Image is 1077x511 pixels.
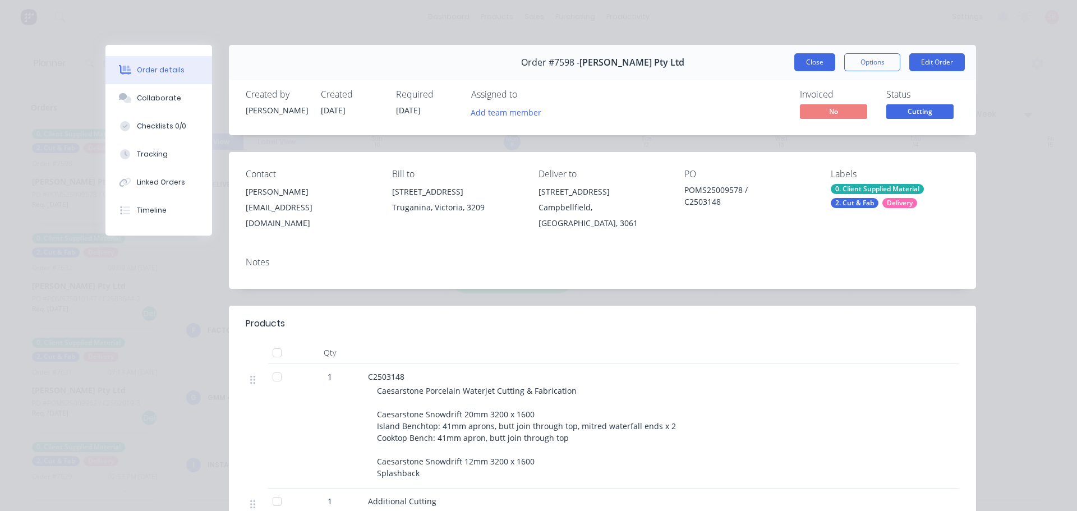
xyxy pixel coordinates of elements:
div: [STREET_ADDRESS]Campbellfield, [GEOGRAPHIC_DATA], 3061 [538,184,667,231]
div: Truganina, Victoria, 3209 [392,200,521,215]
div: Timeline [137,205,167,215]
div: Qty [296,342,363,364]
div: Invoiced [800,89,873,100]
div: Order details [137,65,185,75]
div: Deliver to [538,169,667,179]
div: Assigned to [471,89,583,100]
span: Caesarstone Porcelain Waterjet Cutting & Fabrication Caesarstone Snowdrift 20mm 3200 x 1600 Islan... [377,385,678,478]
button: Checklists 0/0 [105,112,212,140]
span: 1 [328,495,332,507]
span: Additional Cutting [368,496,436,507]
span: [PERSON_NAME] Pty Ltd [579,57,684,68]
div: Delivery [882,198,917,208]
button: Cutting [886,104,954,121]
div: Created by [246,89,307,100]
div: Created [321,89,383,100]
div: Bill to [392,169,521,179]
div: [STREET_ADDRESS] [392,184,521,200]
div: Status [886,89,959,100]
button: Timeline [105,196,212,224]
button: Collaborate [105,84,212,112]
div: [STREET_ADDRESS]Truganina, Victoria, 3209 [392,184,521,220]
span: C2503148 [368,371,404,382]
button: Close [794,53,835,71]
span: Order #7598 - [521,57,579,68]
div: 0. Client Supplied Material [831,184,924,194]
button: Edit Order [909,53,965,71]
div: Tracking [137,149,168,159]
div: Products [246,317,285,330]
div: [PERSON_NAME] [246,184,374,200]
div: [EMAIL_ADDRESS][DOMAIN_NAME] [246,200,374,231]
div: Notes [246,257,959,268]
div: PO [684,169,813,179]
div: Linked Orders [137,177,185,187]
div: Required [396,89,458,100]
div: Labels [831,169,959,179]
button: Order details [105,56,212,84]
div: 2. Cut & Fab [831,198,878,208]
span: Cutting [886,104,954,118]
button: Tracking [105,140,212,168]
span: No [800,104,867,118]
span: 1 [328,371,332,383]
button: Linked Orders [105,168,212,196]
div: Campbellfield, [GEOGRAPHIC_DATA], 3061 [538,200,667,231]
span: [DATE] [321,105,346,116]
button: Options [844,53,900,71]
div: POMS25009578 / C2503148 [684,184,813,208]
div: [PERSON_NAME] [246,104,307,116]
div: Contact [246,169,374,179]
div: [PERSON_NAME][EMAIL_ADDRESS][DOMAIN_NAME] [246,184,374,231]
button: Add team member [465,104,547,119]
div: Checklists 0/0 [137,121,186,131]
div: [STREET_ADDRESS] [538,184,667,200]
span: [DATE] [396,105,421,116]
button: Add team member [471,104,547,119]
div: Collaborate [137,93,181,103]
